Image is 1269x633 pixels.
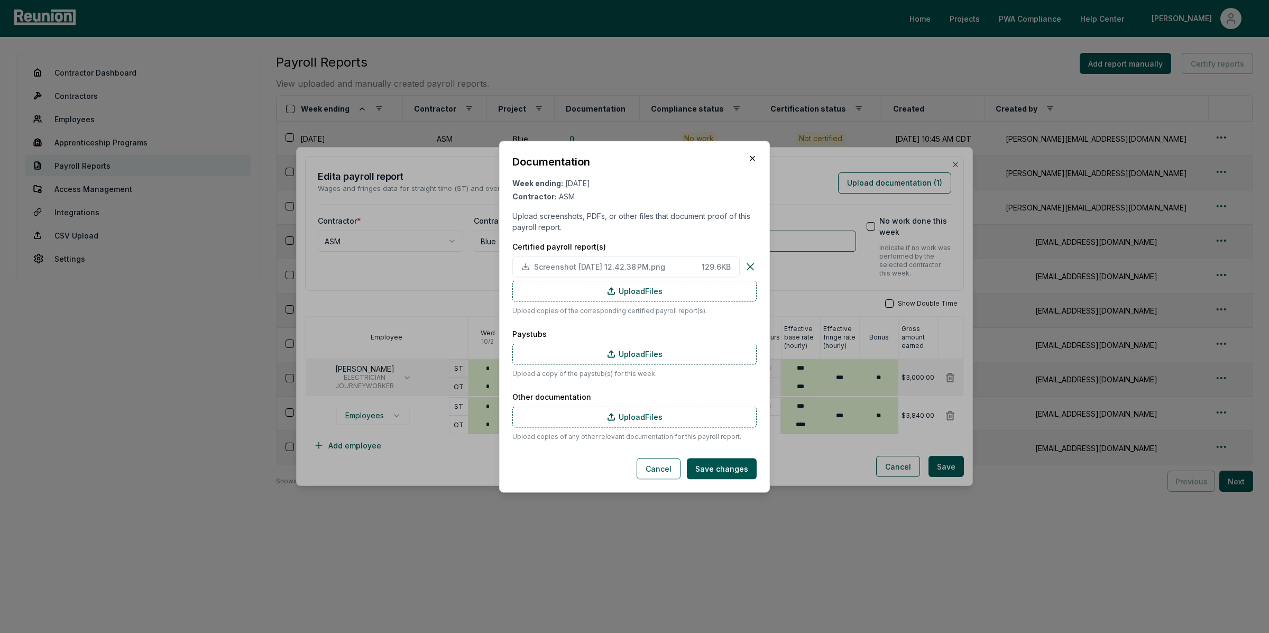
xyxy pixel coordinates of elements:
[512,178,563,187] span: Week ending:
[512,177,757,188] div: [DATE]
[687,458,757,479] button: Save changes
[512,256,740,277] button: Screenshot [DATE] 12.42.38 PM.png 129.6KB
[512,328,757,339] label: Paystubs
[512,191,557,200] span: Contractor:
[512,306,757,315] p: Upload copies of the corresponding certified payroll report(s).
[512,391,757,402] label: Other documentation
[512,369,757,378] p: Upload a copy of the paystub(s) for this week.
[637,458,681,479] button: Cancel
[512,241,757,252] label: Certified payroll report(s)
[512,432,757,441] p: Upload copies of any other relevant documentation for this payroll report.
[512,210,757,232] p: Upload screenshots, PDFs, or other files that document proof of this payroll report.
[512,280,757,301] label: Upload Files
[512,343,757,364] label: Upload Files
[512,154,590,169] h2: Documentation
[512,190,757,201] div: ASM
[512,406,757,427] label: Upload Files
[702,261,731,272] span: 129.6 KB
[534,261,697,272] span: Screenshot [DATE] 12.42.38 PM.png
